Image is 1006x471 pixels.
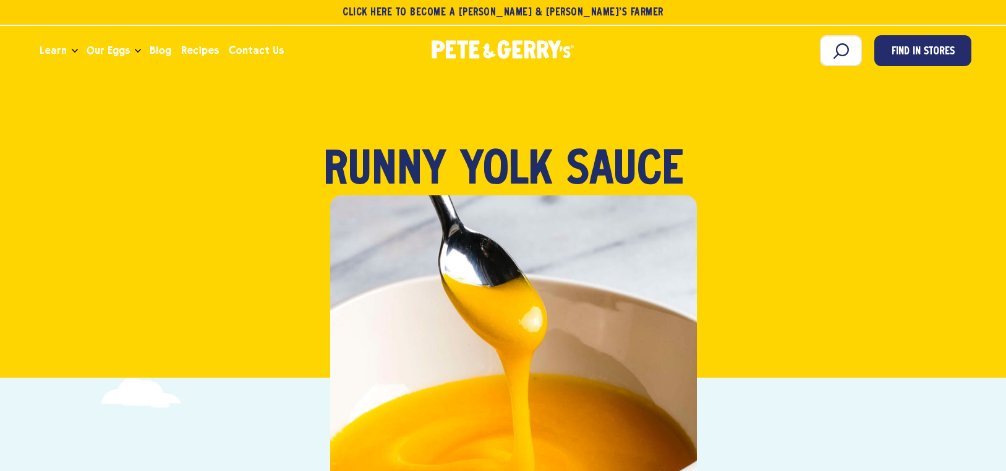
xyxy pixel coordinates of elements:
[176,34,224,67] a: Recipes
[135,49,141,53] button: Open the dropdown menu for Our Eggs
[181,43,219,58] span: Recipes
[892,44,955,61] span: Find in Stores
[323,152,446,190] span: Runny
[150,43,171,58] span: Blog
[229,43,284,58] span: Contact Us
[87,43,130,58] span: Our Eggs
[72,49,78,53] button: Open the dropdown menu for Learn
[40,43,67,58] span: Learn
[145,34,176,67] a: Blog
[460,152,553,190] span: Yolk
[566,152,683,190] span: Sauce
[224,34,289,67] a: Contact Us
[35,34,72,67] a: Learn
[820,35,862,66] input: Search
[874,35,971,66] a: Find in Stores
[82,34,135,67] a: Our Eggs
